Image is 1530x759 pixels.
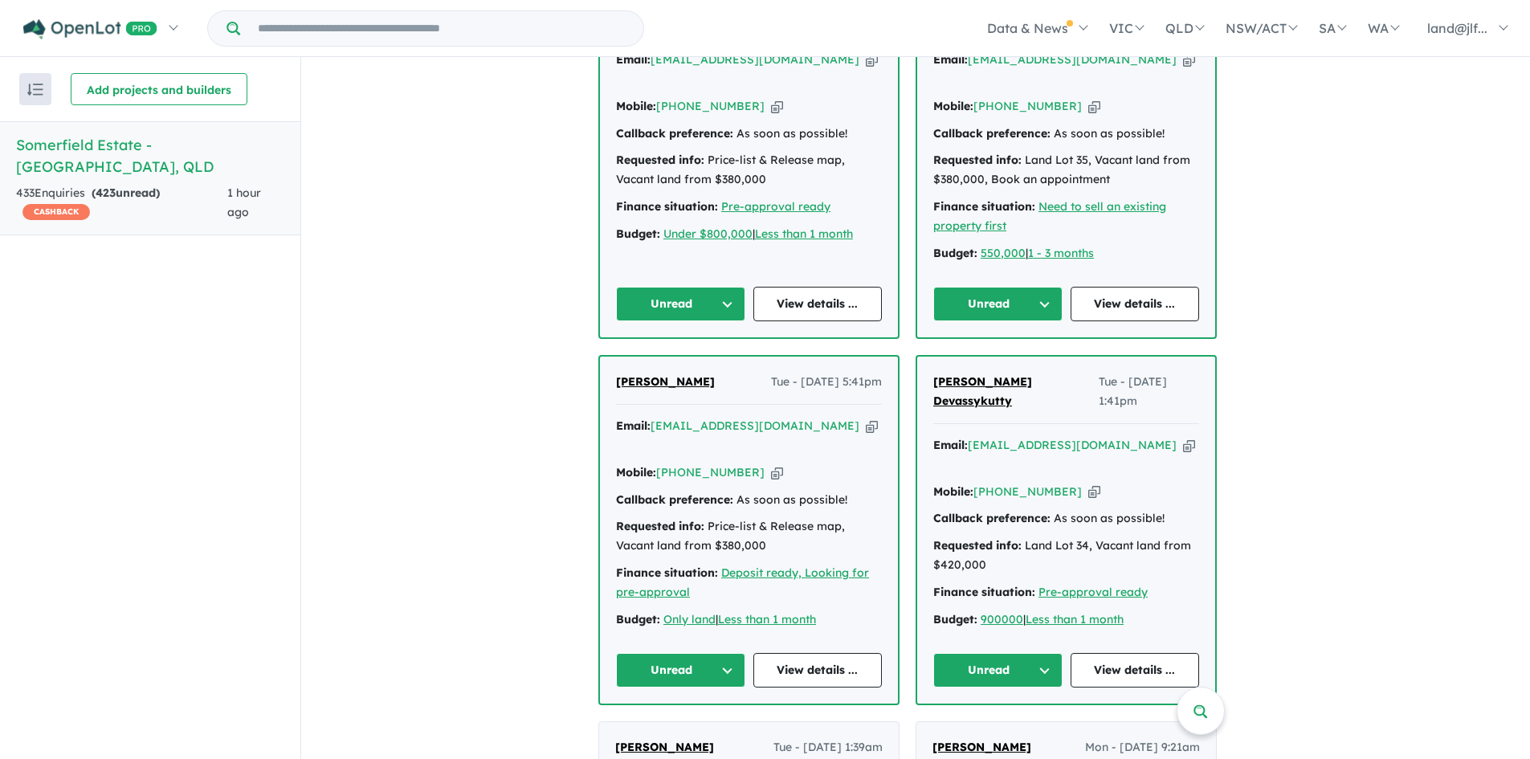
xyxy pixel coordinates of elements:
[616,519,704,533] strong: Requested info:
[933,199,1166,233] a: Need to sell an existing property first
[616,491,882,510] div: As soon as possible!
[933,199,1035,214] strong: Finance situation:
[973,484,1082,499] a: [PHONE_NUMBER]
[96,186,116,200] span: 423
[243,11,640,46] input: Try estate name, suburb, builder or developer
[933,124,1199,144] div: As soon as possible!
[1183,51,1195,68] button: Copy
[616,565,869,599] a: Deposit ready, Looking for pre-approval
[92,186,160,200] strong: ( unread)
[663,612,716,626] a: Only land
[616,126,733,141] strong: Callback preference:
[933,438,968,452] strong: Email:
[1071,287,1200,321] a: View details ...
[933,52,968,67] strong: Email:
[1026,612,1124,626] a: Less than 1 month
[933,484,973,499] strong: Mobile:
[616,465,656,479] strong: Mobile:
[616,610,882,630] div: |
[755,226,853,241] a: Less than 1 month
[616,99,656,113] strong: Mobile:
[721,199,830,214] a: Pre-approval ready
[933,374,1032,408] span: [PERSON_NAME] Devassykutty
[933,511,1051,525] strong: Callback preference:
[616,492,733,507] strong: Callback preference:
[1038,585,1148,599] a: Pre-approval ready
[23,19,157,39] img: Openlot PRO Logo White
[753,653,883,688] a: View details ...
[1427,20,1487,36] span: land@jlf...
[616,153,704,167] strong: Requested info:
[866,51,878,68] button: Copy
[616,418,651,433] strong: Email:
[1028,246,1094,260] a: 1 - 3 months
[771,373,882,392] span: Tue - [DATE] 5:41pm
[651,418,859,433] a: [EMAIL_ADDRESS][DOMAIN_NAME]
[16,184,227,222] div: 433 Enquir ies
[866,418,878,435] button: Copy
[933,612,977,626] strong: Budget:
[933,585,1035,599] strong: Finance situation:
[933,244,1199,263] div: |
[718,612,816,626] a: Less than 1 month
[1183,437,1195,454] button: Copy
[1085,738,1200,757] span: Mon - [DATE] 9:21am
[1099,373,1199,411] span: Tue - [DATE] 1:41pm
[1088,484,1100,500] button: Copy
[616,124,882,144] div: As soon as possible!
[22,204,90,220] span: CASHBACK
[616,373,715,392] a: [PERSON_NAME]
[968,52,1177,67] a: [EMAIL_ADDRESS][DOMAIN_NAME]
[656,99,765,113] a: [PHONE_NUMBER]
[981,246,1026,260] a: 550,000
[932,738,1031,757] a: [PERSON_NAME]
[616,225,882,244] div: |
[933,610,1199,630] div: |
[663,226,753,241] a: Under $800,000
[227,186,261,219] span: 1 hour ago
[753,287,883,321] a: View details ...
[616,52,651,67] strong: Email:
[933,99,973,113] strong: Mobile:
[616,374,715,389] span: [PERSON_NAME]
[651,52,859,67] a: [EMAIL_ADDRESS][DOMAIN_NAME]
[933,509,1199,528] div: As soon as possible!
[616,653,745,688] button: Unread
[615,738,714,757] a: [PERSON_NAME]
[933,653,1063,688] button: Unread
[933,153,1022,167] strong: Requested info:
[933,538,1022,553] strong: Requested info:
[933,373,1099,411] a: [PERSON_NAME] Devassykutty
[616,287,745,321] button: Unread
[1088,98,1100,115] button: Copy
[773,738,883,757] span: Tue - [DATE] 1:39am
[933,537,1199,575] div: Land Lot 34, Vacant land from $420,000
[16,134,284,178] h5: Somerfield Estate - [GEOGRAPHIC_DATA] , QLD
[615,740,714,754] span: [PERSON_NAME]
[968,438,1177,452] a: [EMAIL_ADDRESS][DOMAIN_NAME]
[616,565,718,580] strong: Finance situation:
[616,517,882,556] div: Price-list & Release map, Vacant land from $380,000
[771,464,783,481] button: Copy
[933,151,1199,190] div: Land Lot 35, Vacant land from $380,000, Book an appointment
[616,151,882,190] div: Price-list & Release map, Vacant land from $380,000
[981,612,1023,626] a: 900000
[616,226,660,241] strong: Budget:
[616,612,660,626] strong: Budget:
[933,126,1051,141] strong: Callback preference:
[771,98,783,115] button: Copy
[656,465,765,479] a: [PHONE_NUMBER]
[933,246,977,260] strong: Budget:
[932,740,1031,754] span: [PERSON_NAME]
[1071,653,1200,688] a: View details ...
